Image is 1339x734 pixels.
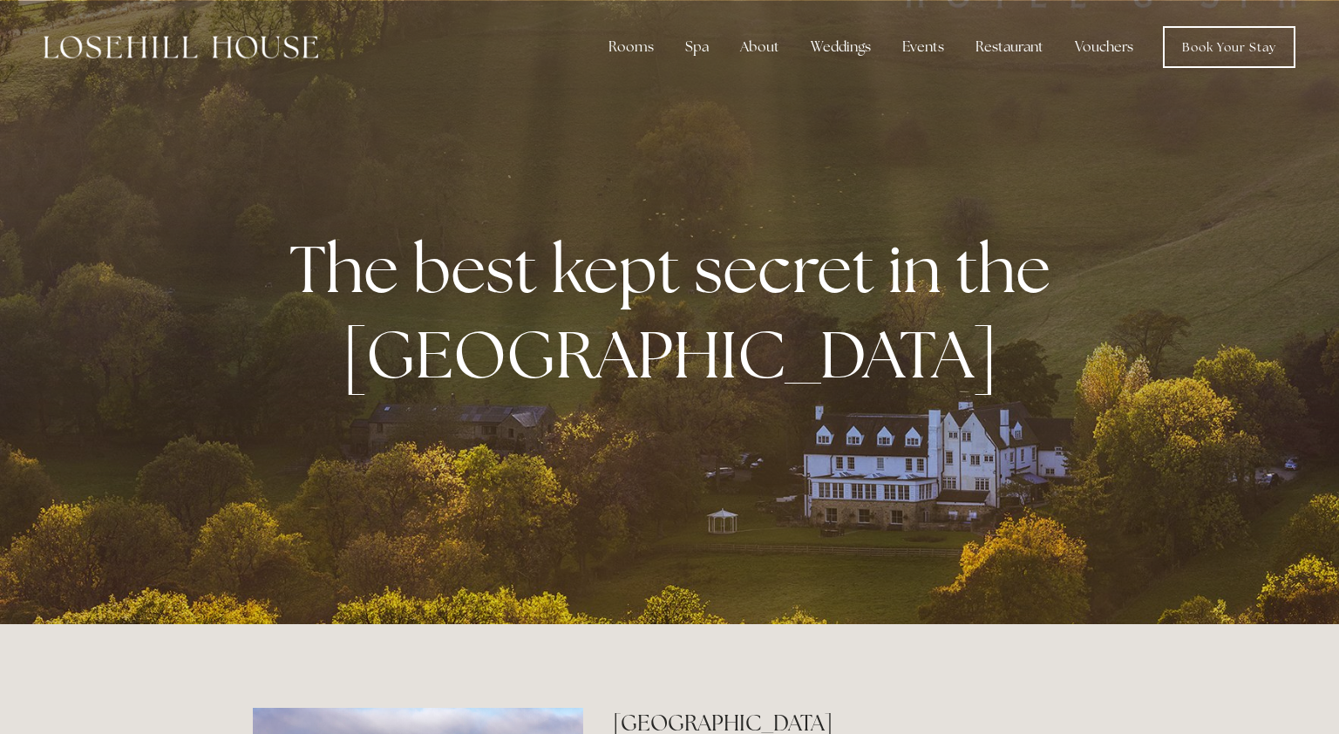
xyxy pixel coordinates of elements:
[888,30,958,65] div: Events
[44,36,318,58] img: Losehill House
[289,226,1064,397] strong: The best kept secret in the [GEOGRAPHIC_DATA]
[671,30,723,65] div: Spa
[595,30,668,65] div: Rooms
[797,30,885,65] div: Weddings
[1061,30,1147,65] a: Vouchers
[726,30,793,65] div: About
[1163,26,1295,68] a: Book Your Stay
[962,30,1057,65] div: Restaurant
